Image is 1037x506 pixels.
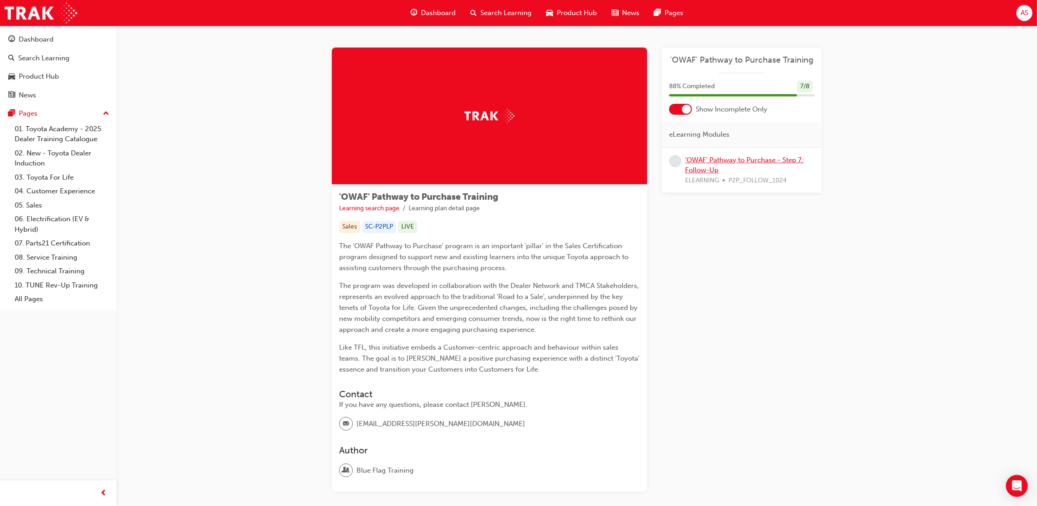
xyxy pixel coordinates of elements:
[409,203,480,214] li: Learning plan detail page
[356,419,525,429] span: [EMAIL_ADDRESS][PERSON_NAME][DOMAIN_NAME]
[11,292,113,306] a: All Pages
[339,343,641,373] span: Like TFL, this initiative embeds a Customer-centric approach and behaviour within sales teams. Th...
[8,54,15,63] span: search-icon
[669,81,715,92] span: 88 % Completed
[729,176,787,186] span: P2P_FOLLOW_1024
[4,68,113,85] a: Product Hub
[8,110,15,118] span: pages-icon
[11,146,113,170] a: 02. New - Toyota Dealer Induction
[339,242,630,272] span: The 'OWAF Pathway to Purchase' program is an important 'pillar' in the Sales Certification progra...
[11,236,113,250] a: 07. Parts21 Certification
[665,8,683,18] span: Pages
[11,250,113,265] a: 08. Service Training
[11,198,113,213] a: 05. Sales
[403,4,463,22] a: guage-iconDashboard
[421,8,456,18] span: Dashboard
[1021,8,1028,18] span: AS
[8,91,15,100] span: news-icon
[4,87,113,104] a: News
[654,7,661,19] span: pages-icon
[356,465,414,476] span: Blue Flag Training
[19,34,53,45] div: Dashboard
[1006,475,1028,497] div: Open Intercom Messenger
[339,399,640,410] div: If you have any questions, please contact [PERSON_NAME].
[604,4,647,22] a: news-iconNews
[11,122,113,146] a: 01. Toyota Academy - 2025 Dealer Training Catalogue
[11,212,113,236] a: 06. Electrification (EV & Hybrid)
[19,108,37,119] div: Pages
[470,7,477,19] span: search-icon
[669,129,729,140] span: eLearning Modules
[539,4,604,22] a: car-iconProduct Hub
[11,170,113,185] a: 03. Toyota For Life
[101,488,107,499] span: prev-icon
[464,109,515,123] img: Trak
[410,7,417,19] span: guage-icon
[8,73,15,81] span: car-icon
[11,278,113,293] a: 10. TUNE Rev-Up Training
[463,4,539,22] a: search-iconSearch Learning
[19,71,59,82] div: Product Hub
[339,204,399,212] a: Learning search page
[343,418,349,430] span: email-icon
[480,8,532,18] span: Search Learning
[546,7,553,19] span: car-icon
[339,389,640,399] h3: Contact
[4,50,113,67] a: Search Learning
[339,445,640,456] h3: Author
[362,221,396,233] div: SC-P2PLP
[103,108,109,120] span: up-icon
[669,55,814,65] a: 'OWAF' Pathway to Purchase Training
[339,221,360,233] div: Sales
[11,184,113,198] a: 04. Customer Experience
[1016,5,1032,21] button: AS
[797,80,813,93] div: 7 / 8
[18,53,69,64] div: Search Learning
[343,464,349,476] span: user-icon
[398,221,417,233] div: LIVE
[5,3,77,23] img: Trak
[685,176,719,186] span: ELEARNING
[612,7,618,19] span: news-icon
[4,105,113,122] button: Pages
[339,282,641,334] span: The program was developed in collaboration with the Dealer Network and TMCA Stakeholders, represe...
[11,264,113,278] a: 09. Technical Training
[557,8,597,18] span: Product Hub
[622,8,639,18] span: News
[19,90,36,101] div: News
[669,155,681,167] span: learningRecordVerb_NONE-icon
[8,36,15,44] span: guage-icon
[647,4,691,22] a: pages-iconPages
[696,104,767,115] span: Show Incomplete Only
[4,31,113,48] a: Dashboard
[339,192,498,202] span: 'OWAF' Pathway to Purchase Training
[4,29,113,105] button: DashboardSearch LearningProduct HubNews
[685,156,803,175] a: 'OWAF' Pathway to Purchase - Step 7: Follow-Up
